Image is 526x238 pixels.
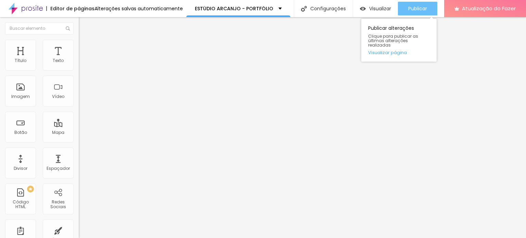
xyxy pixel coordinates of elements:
[195,5,273,12] font: ESTÚDIO ARCANJO - PORTFÓLIO
[52,129,64,135] font: Mapa
[95,5,183,12] font: Alterações salvas automaticamente
[462,5,516,12] font: Atualização do Fazer
[360,6,366,12] img: view-1.svg
[14,165,27,171] font: Divisor
[47,165,70,171] font: Espaçador
[398,2,437,15] button: Publicar
[369,5,391,12] font: Visualizar
[368,50,430,55] a: Visualizar página
[368,49,407,56] font: Visualizar página
[52,93,64,99] font: Vídeo
[5,22,74,35] input: Buscar elemento
[14,129,27,135] font: Botão
[50,5,95,12] font: Editor de páginas
[53,58,64,63] font: Texto
[50,199,66,210] font: Redes Sociais
[15,58,26,63] font: Título
[368,33,418,48] font: Clique para publicar as últimas alterações realizadas
[408,5,427,12] font: Publicar
[66,26,70,30] img: Ícone
[368,25,414,32] font: Publicar alterações
[13,199,29,210] font: Código HTML
[310,5,346,12] font: Configurações
[11,93,30,99] font: Imagem
[353,2,398,15] button: Visualizar
[301,6,307,12] img: Ícone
